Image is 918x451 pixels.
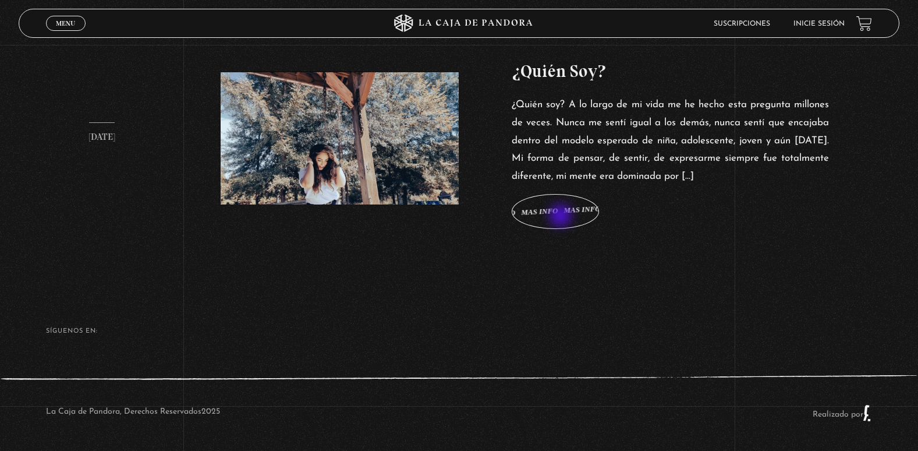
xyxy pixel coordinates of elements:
a: Inicie sesión [793,20,845,27]
a: Suscripciones [714,20,770,27]
span: Cerrar [52,30,80,38]
a: Realizado por [813,410,872,419]
p: ¿Quién soy? A lo largo de mi vida me he hecho esta pregunta millones de veces. Nunca me sentí igu... [512,96,829,185]
p: La Caja de Pandora, Derechos Reservados 2025 [46,404,220,422]
h4: SÍguenos en: [46,328,872,334]
h3: ¿Quién Soy? [512,58,829,84]
a: View your shopping cart [856,16,872,31]
p: [DATE] [89,122,115,146]
span: Menu [56,20,75,27]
